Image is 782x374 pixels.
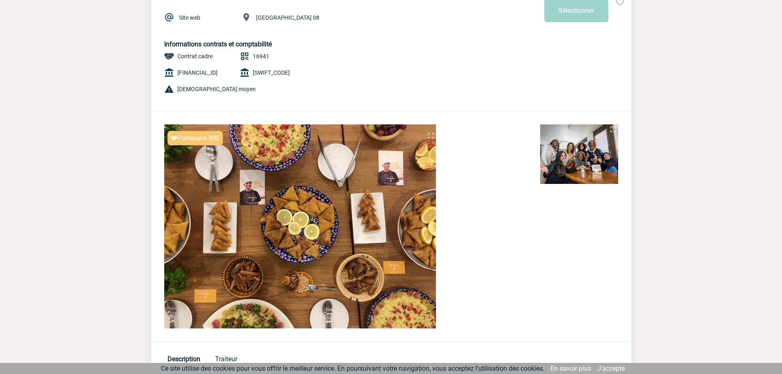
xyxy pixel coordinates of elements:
span: [FINANCIAL_ID] [177,69,218,76]
span: [GEOGRAPHIC_DATA] 08 [256,14,319,21]
span: Traiteur [215,355,237,363]
span: Contrat cadre [177,53,213,60]
a: J'accepte [597,365,625,372]
span: Ce site utilise des cookies pour vous offrir le meilleur service. En poursuivant votre navigation... [161,365,544,372]
span: [SWIFT_CODE] [253,69,290,76]
span: Description [167,355,200,364]
div: Partenaire IME [167,131,223,145]
span: [DEMOGRAPHIC_DATA] moyen [177,86,256,92]
a: Site web [179,14,200,21]
a: En savoir plus [550,365,591,372]
h5: Informations contrats et comptabilité [164,40,333,48]
span: 16941 [253,53,269,60]
img: partnaire IME [171,136,177,140]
